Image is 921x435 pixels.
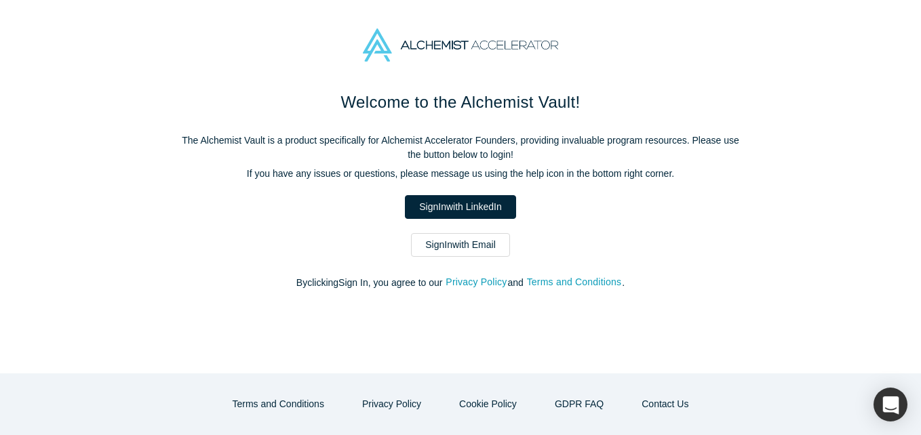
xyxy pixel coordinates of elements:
[405,195,515,219] a: SignInwith LinkedIn
[176,133,745,162] p: The Alchemist Vault is a product specifically for Alchemist Accelerator Founders, providing inval...
[363,28,558,62] img: Alchemist Accelerator Logo
[348,392,435,416] button: Privacy Policy
[445,392,531,416] button: Cookie Policy
[445,274,507,290] button: Privacy Policy
[176,90,745,115] h1: Welcome to the Alchemist Vault!
[627,392,703,416] button: Contact Us
[176,276,745,290] p: By clicking Sign In , you agree to our and .
[411,233,510,257] a: SignInwith Email
[176,167,745,181] p: If you have any issues or questions, please message us using the help icon in the bottom right co...
[541,392,618,416] a: GDPR FAQ
[526,274,623,290] button: Terms and Conditions
[218,392,338,416] button: Terms and Conditions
